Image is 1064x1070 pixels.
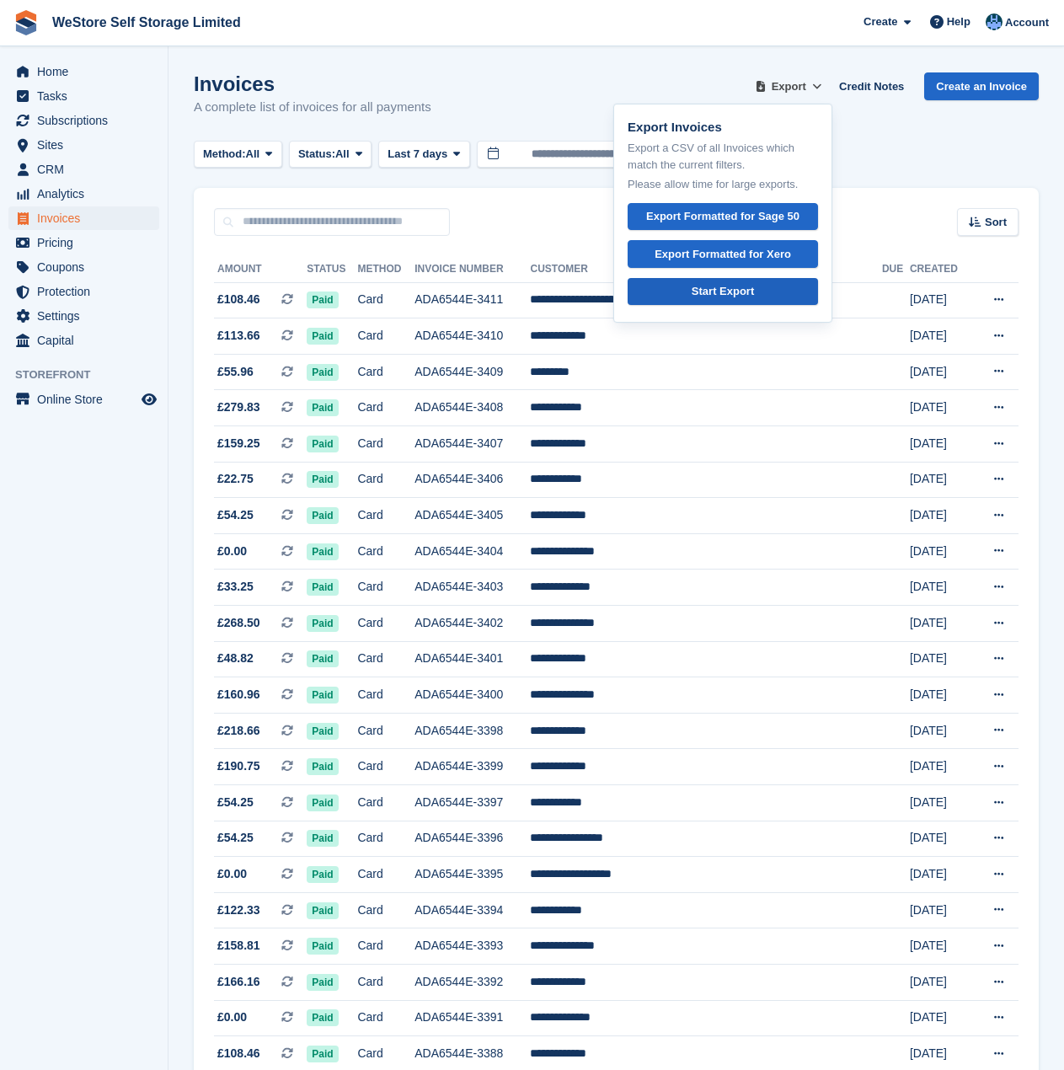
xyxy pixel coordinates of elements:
h1: Invoices [194,72,431,95]
span: Last 7 days [388,146,447,163]
td: [DATE] [910,857,972,893]
span: Paid [307,579,338,596]
td: ADA6544E-3397 [414,785,530,821]
td: ADA6544E-3401 [414,641,530,677]
td: ADA6544E-3411 [414,282,530,318]
span: Paid [307,938,338,955]
a: menu [8,109,159,132]
img: stora-icon-8386f47178a22dfd0bd8f6a31ec36ba5ce8667c1dd55bd0f319d3a0aa187defe.svg [13,10,39,35]
td: ADA6544E-3404 [414,533,530,570]
td: ADA6544E-3407 [414,426,530,463]
a: Create an Invoice [924,72,1039,100]
a: Start Export [628,278,818,306]
td: Card [357,713,414,749]
td: [DATE] [910,282,972,318]
td: Card [357,749,414,785]
span: Paid [307,866,338,883]
td: Card [357,498,414,534]
td: ADA6544E-3399 [414,749,530,785]
td: [DATE] [910,606,972,642]
td: [DATE] [910,318,972,355]
a: menu [8,133,159,157]
span: £113.66 [217,327,260,345]
th: Due [882,256,910,283]
td: ADA6544E-3391 [414,1000,530,1036]
td: ADA6544E-3398 [414,713,530,749]
span: £159.25 [217,435,260,452]
span: £108.46 [217,1045,260,1062]
p: Please allow time for large exports. [628,176,818,193]
td: ADA6544E-3396 [414,821,530,857]
span: Paid [307,364,338,381]
td: Card [357,354,414,390]
button: Export [751,72,826,100]
a: menu [8,182,159,206]
span: £268.50 [217,614,260,632]
div: Export Formatted for Sage 50 [646,208,799,225]
span: £55.96 [217,363,254,381]
button: Method: All [194,141,282,169]
td: Card [357,426,414,463]
th: Amount [214,256,307,283]
span: £122.33 [217,901,260,919]
button: Last 7 days [378,141,470,169]
td: Card [357,964,414,1000]
img: Joanne Goff [986,13,1003,30]
td: Card [357,606,414,642]
span: £0.00 [217,1008,247,1026]
span: Paid [307,436,338,452]
td: [DATE] [910,964,972,1000]
span: £54.25 [217,829,254,847]
td: ADA6544E-3408 [414,390,530,426]
span: £160.96 [217,686,260,704]
td: Card [357,821,414,857]
p: Export Invoices [628,118,818,137]
span: Paid [307,723,338,740]
td: ADA6544E-3402 [414,606,530,642]
span: Paid [307,328,338,345]
span: Storefront [15,366,168,383]
span: Sort [985,214,1007,231]
td: Card [357,282,414,318]
span: Coupons [37,255,138,279]
td: ADA6544E-3393 [414,928,530,965]
td: ADA6544E-3406 [414,462,530,498]
a: Preview store [139,389,159,409]
td: Card [357,1000,414,1036]
span: Status: [298,146,335,163]
span: £22.75 [217,470,254,488]
span: £33.25 [217,578,254,596]
td: ADA6544E-3403 [414,570,530,606]
td: [DATE] [910,677,972,714]
span: Paid [307,543,338,560]
span: Tasks [37,84,138,108]
div: Start Export [692,283,754,300]
span: Method: [203,146,246,163]
span: £218.66 [217,722,260,740]
a: Export Formatted for Xero [628,240,818,268]
span: Settings [37,304,138,328]
a: menu [8,206,159,230]
th: Customer [530,256,881,283]
td: Card [357,928,414,965]
div: Export Formatted for Xero [655,246,791,263]
span: Paid [307,794,338,811]
td: Card [357,462,414,498]
span: £0.00 [217,865,247,883]
td: Card [357,641,414,677]
td: [DATE] [910,533,972,570]
span: £279.83 [217,399,260,416]
span: Protection [37,280,138,303]
span: Create [863,13,897,30]
span: Paid [307,830,338,847]
td: Card [357,785,414,821]
td: [DATE] [910,641,972,677]
td: ADA6544E-3409 [414,354,530,390]
span: Export [772,78,806,95]
span: Help [947,13,970,30]
td: Card [357,857,414,893]
a: menu [8,304,159,328]
span: Sites [37,133,138,157]
a: Export Formatted for Sage 50 [628,203,818,231]
a: Credit Notes [832,72,911,100]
